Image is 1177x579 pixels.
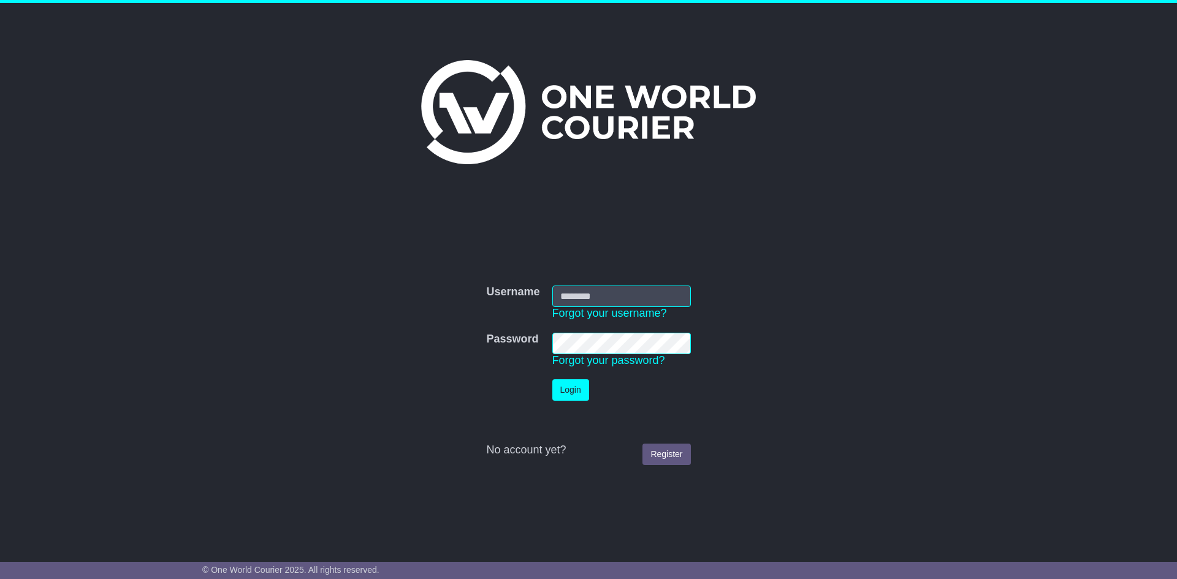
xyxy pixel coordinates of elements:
button: Login [552,379,589,401]
a: Forgot your password? [552,354,665,366]
a: Forgot your username? [552,307,667,319]
label: Username [486,286,539,299]
img: One World [421,60,756,164]
div: No account yet? [486,444,690,457]
span: © One World Courier 2025. All rights reserved. [202,565,379,575]
label: Password [486,333,538,346]
a: Register [642,444,690,465]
